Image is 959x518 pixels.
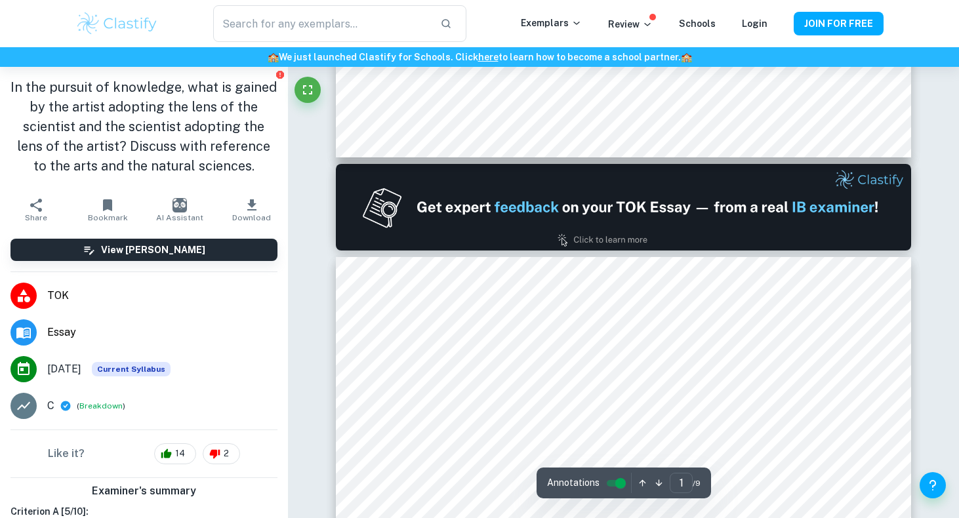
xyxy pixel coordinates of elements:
[232,213,271,222] span: Download
[48,446,85,462] h6: Like it?
[75,10,159,37] img: Clastify logo
[268,52,279,62] span: 🏫
[478,52,499,62] a: here
[72,191,144,228] button: Bookmark
[693,477,701,489] span: / 9
[295,77,321,103] button: Fullscreen
[173,198,187,212] img: AI Assistant
[47,325,277,340] span: Essay
[216,447,236,460] span: 2
[101,243,205,257] h6: View [PERSON_NAME]
[794,12,884,35] button: JOIN FOR FREE
[79,400,123,412] button: Breakdown
[156,213,203,222] span: AI Assistant
[216,191,288,228] button: Download
[547,476,600,490] span: Annotations
[77,400,125,412] span: ( )
[154,443,196,464] div: 14
[5,483,283,499] h6: Examiner's summary
[47,288,277,304] span: TOK
[10,77,277,176] h1: In the pursuit of knowledge, what is gained by the artist adopting the lens of the scientist and ...
[742,18,767,29] a: Login
[203,443,240,464] div: 2
[25,213,47,222] span: Share
[144,191,216,228] button: AI Assistant
[336,164,911,250] img: Ad
[681,52,692,62] span: 🏫
[679,18,716,29] a: Schools
[275,70,285,79] button: Report issue
[920,472,946,498] button: Help and Feedback
[47,361,81,377] span: [DATE]
[47,398,54,414] p: C
[92,362,171,376] div: This exemplar is based on the current syllabus. Feel free to refer to it for inspiration/ideas wh...
[3,50,956,64] h6: We just launched Clastify for Schools. Click to learn how to become a school partner.
[521,16,582,30] p: Exemplars
[10,239,277,261] button: View [PERSON_NAME]
[168,447,192,460] span: 14
[213,5,430,42] input: Search for any exemplars...
[92,362,171,376] span: Current Syllabus
[608,17,653,31] p: Review
[88,213,128,222] span: Bookmark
